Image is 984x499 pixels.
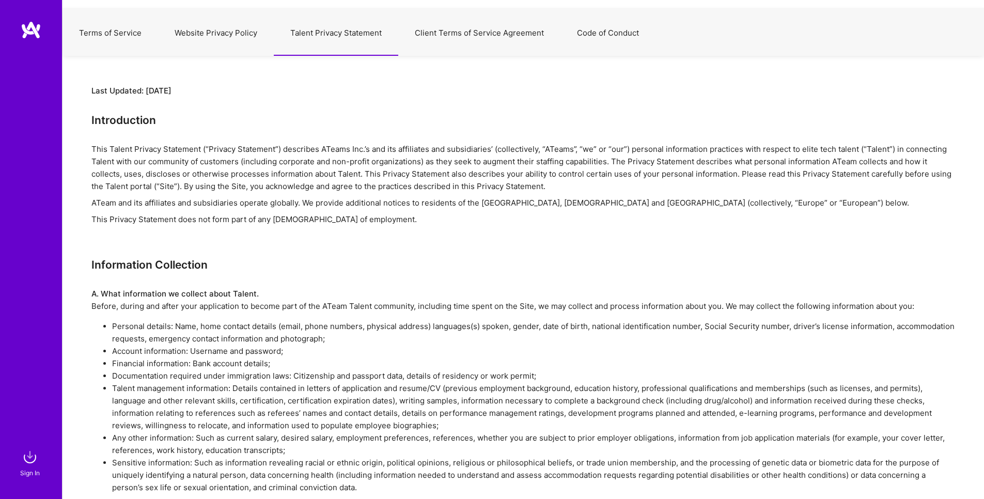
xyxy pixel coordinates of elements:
li: Sensitive information: Such as information revealing racial or ethnic origin, political opinions,... [112,457,955,494]
div: Last Updated: [DATE] [91,85,955,97]
div: This Talent Privacy Statement (“Privacy Statement”) describes ATeams Inc.’s and its affiliates an... [91,143,955,193]
li: Financial information: Bank account details; [112,357,955,370]
h3: Information Collection [91,258,955,271]
li: Personal details: Name, home contact details (email, phone numbers, physical address) languages(s... [112,320,955,345]
div: ATeam and its affiliates and subsidiaries operate globally. We provide additional notices to resi... [91,197,955,209]
button: Website Privacy Policy [158,10,274,56]
div: A. What information we collect about Talent. [91,288,955,300]
button: Terms of Service [63,10,158,56]
button: Talent Privacy Statement [274,10,398,56]
img: logo [21,21,41,39]
div: This Privacy Statement does not form part of any [DEMOGRAPHIC_DATA] of employment. [91,213,955,226]
div: Sign In [20,467,40,478]
li: Account information: Username and password; [112,345,955,357]
h3: Introduction [91,114,955,127]
div: Before, during and after your application to become part of the ATeam Talent community, including... [91,288,955,313]
li: Any other information: Such as current salary, desired salary, employment preferences, references... [112,432,955,457]
li: Documentation required under immigration laws: Citizenship and passport data, details of residenc... [112,370,955,382]
img: sign in [20,447,40,467]
button: Client Terms of Service Agreement [398,10,560,56]
li: Talent management information: Details contained in letters of application and resume/CV (previou... [112,382,955,432]
button: Code of Conduct [560,10,655,56]
a: sign inSign In [22,447,40,478]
